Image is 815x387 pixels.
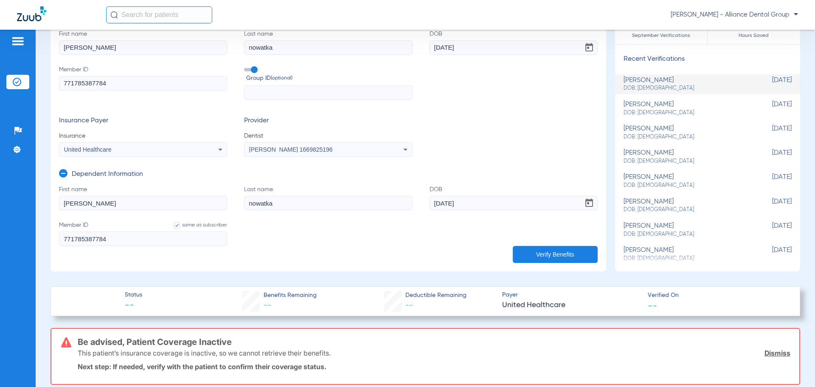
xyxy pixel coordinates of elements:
span: Benefits Remaining [264,291,317,300]
span: [PERSON_NAME] 1669825196 [249,146,333,153]
img: Search Icon [110,11,118,19]
h3: Recent Verifications [615,55,800,64]
h3: Insurance Payer [59,117,227,125]
span: [DATE] [749,101,792,116]
button: Open calendar [581,39,598,56]
label: Last name [244,185,412,210]
input: Last name [244,40,412,55]
p: Next step: If needed, verify with the patient to confirm their coverage status. [78,362,790,371]
span: [DATE] [749,246,792,262]
input: First name [59,196,227,210]
img: Zuub Logo [17,6,46,21]
button: Verify Benefits [513,246,598,263]
label: First name [59,30,227,55]
label: DOB [430,30,598,55]
div: [PERSON_NAME] [624,173,749,189]
div: [PERSON_NAME] [624,198,749,214]
label: First name [59,185,227,210]
span: Deductible Remaining [405,291,467,300]
label: same as subscriber [165,221,227,229]
h3: Dependent Information [72,170,143,179]
div: [PERSON_NAME] [624,125,749,141]
label: Member ID [59,65,227,100]
a: Dismiss [764,349,790,357]
label: DOB [430,185,598,210]
input: Member ID [59,76,227,90]
span: [DATE] [749,173,792,189]
span: Hours Saved [708,31,800,40]
small: (optional) [271,74,292,83]
span: DOB: [DEMOGRAPHIC_DATA] [624,206,749,214]
input: First name [59,40,227,55]
input: Member IDsame as subscriber [59,232,227,246]
h3: Be advised, Patient Coverage Inactive [78,338,790,346]
label: Last name [244,30,412,55]
span: [DATE] [749,125,792,141]
span: Dentist [244,132,412,140]
span: [DATE] [749,222,792,238]
input: DOBOpen calendar [430,196,598,210]
span: [PERSON_NAME] - Alliance Dental Group [671,11,798,19]
span: September Verifications [615,31,707,40]
img: error-icon [61,337,71,347]
label: Member ID [59,221,227,246]
span: [DATE] [749,198,792,214]
span: DOB: [DEMOGRAPHIC_DATA] [624,133,749,141]
span: -- [125,300,142,312]
div: [PERSON_NAME] [624,222,749,238]
div: [PERSON_NAME] [624,101,749,116]
span: Status [125,291,142,299]
span: DOB: [DEMOGRAPHIC_DATA] [624,231,749,238]
span: Group ID [246,74,412,83]
span: Payer [502,291,641,299]
span: [DATE] [749,149,792,165]
span: DOB: [DEMOGRAPHIC_DATA] [624,109,749,117]
span: DOB: [DEMOGRAPHIC_DATA] [624,182,749,189]
span: [DATE] [749,76,792,92]
input: Last name [244,196,412,210]
span: United Healthcare [64,146,112,153]
input: DOBOpen calendar [430,40,598,55]
div: [PERSON_NAME] [624,246,749,262]
span: DOB: [DEMOGRAPHIC_DATA] [624,158,749,165]
span: -- [405,302,413,309]
img: hamburger-icon [11,36,25,46]
h3: Provider [244,117,412,125]
span: United Healthcare [502,300,641,311]
span: DOB: [DEMOGRAPHIC_DATA] [624,85,749,92]
div: [PERSON_NAME] [624,76,749,92]
p: This patient’s insurance coverage is inactive, so we cannot retrieve their benefits. [78,349,331,357]
div: [PERSON_NAME] [624,149,749,165]
input: Search for patients [106,6,212,23]
span: Verified On [648,291,786,300]
button: Open calendar [581,195,598,212]
span: Insurance [59,132,227,140]
span: -- [648,301,657,310]
span: -- [264,302,271,309]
